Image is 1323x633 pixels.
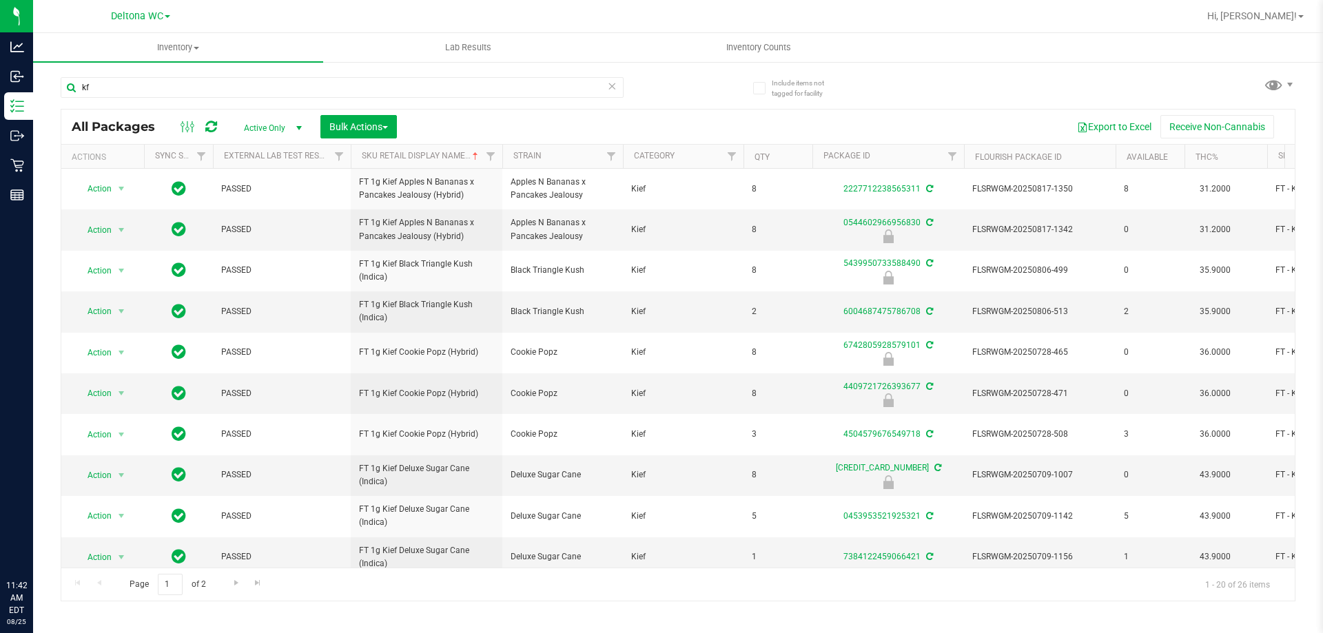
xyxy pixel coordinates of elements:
[843,429,921,439] a: 4504579676549718
[75,179,112,198] span: Action
[843,382,921,391] a: 4409721726393677
[1196,152,1218,162] a: THC%
[752,183,804,196] span: 8
[1160,115,1274,138] button: Receive Non-Cannabis
[75,343,112,362] span: Action
[75,425,112,444] span: Action
[708,41,810,54] span: Inventory Counts
[972,264,1107,277] span: FLSRWGM-20250806-499
[631,387,735,400] span: Kief
[752,305,804,318] span: 2
[427,41,510,54] span: Lab Results
[810,352,966,366] div: Newly Received
[634,151,675,160] a: Category
[924,218,933,227] span: Sync from Compliance System
[972,468,1107,481] span: FLSRWGM-20250709-1007
[14,523,55,564] iframe: Resource center
[10,40,24,54] inline-svg: Analytics
[924,511,933,521] span: Sync from Compliance System
[72,119,169,134] span: All Packages
[172,342,186,362] span: In Sync
[1207,10,1297,21] span: Hi, [PERSON_NAME]!
[1194,574,1281,594] span: 1 - 20 of 26 items
[600,145,623,168] a: Filter
[613,33,903,62] a: Inventory Counts
[772,78,841,98] span: Include items not tagged for facility
[843,511,921,521] a: 0453953521925321
[190,145,213,168] a: Filter
[221,346,342,359] span: PASSED
[972,428,1107,441] span: FLSRWGM-20250728-508
[511,387,615,400] span: Cookie Popz
[155,151,208,160] a: Sync Status
[10,99,24,113] inline-svg: Inventory
[1127,152,1168,162] a: Available
[75,384,112,403] span: Action
[33,41,323,54] span: Inventory
[511,346,615,359] span: Cookie Popz
[221,183,342,196] span: PASSED
[924,340,933,350] span: Sync from Compliance System
[924,307,933,316] span: Sync from Compliance System
[61,77,624,98] input: Search Package ID, Item Name, SKU, Lot or Part Number...
[221,550,342,563] span: PASSED
[511,305,615,318] span: Black Triangle Kush
[224,151,332,160] a: External Lab Test Result
[975,152,1062,162] a: Flourish Package ID
[41,521,57,537] iframe: Resource center unread badge
[511,264,615,277] span: Black Triangle Kush
[6,616,27,627] p: 08/25
[323,33,613,62] a: Lab Results
[172,506,186,526] span: In Sync
[1124,346,1176,359] span: 0
[362,151,481,160] a: Sku Retail Display Name
[511,510,615,523] span: Deluxe Sugar Cane
[1193,179,1238,199] span: 31.2000
[972,305,1107,318] span: FLSRWGM-20250806-513
[1193,506,1238,526] span: 43.9000
[752,510,804,523] span: 5
[221,305,342,318] span: PASSED
[226,574,246,592] a: Go to the next page
[359,428,494,441] span: FT 1g Kief Cookie Popz (Hybrid)
[823,151,870,160] a: Package ID
[843,184,921,194] a: 2227712238565311
[10,158,24,172] inline-svg: Retail
[113,220,130,240] span: select
[972,550,1107,563] span: FLSRWGM-20250709-1156
[328,145,351,168] a: Filter
[513,151,542,160] a: Strain
[631,346,735,359] span: Kief
[172,220,186,239] span: In Sync
[1278,151,1320,160] a: SKU Name
[752,264,804,277] span: 8
[721,145,743,168] a: Filter
[221,510,342,523] span: PASSED
[972,183,1107,196] span: FLSRWGM-20250817-1350
[172,424,186,444] span: In Sync
[810,393,966,407] div: Newly Received
[932,463,941,473] span: Sync from Compliance System
[631,428,735,441] span: Kief
[359,216,494,242] span: FT 1g Kief Apples N Bananas x Pancakes Jealousy (Hybrid)
[113,261,130,280] span: select
[1193,220,1238,240] span: 31.2000
[359,503,494,529] span: FT 1g Kief Deluxe Sugar Cane (Indica)
[75,302,112,321] span: Action
[1193,342,1238,362] span: 36.0000
[10,129,24,143] inline-svg: Outbound
[836,463,929,473] a: [CREDIT_CARD_NUMBER]
[221,223,342,236] span: PASSED
[113,506,130,526] span: select
[172,179,186,198] span: In Sync
[631,510,735,523] span: Kief
[843,340,921,350] a: 6742805928579101
[111,10,163,22] span: Deltona WC
[752,387,804,400] span: 8
[75,261,112,280] span: Action
[113,384,130,403] span: select
[113,179,130,198] span: select
[1068,115,1160,138] button: Export to Excel
[511,550,615,563] span: Deluxe Sugar Cane
[924,184,933,194] span: Sync from Compliance System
